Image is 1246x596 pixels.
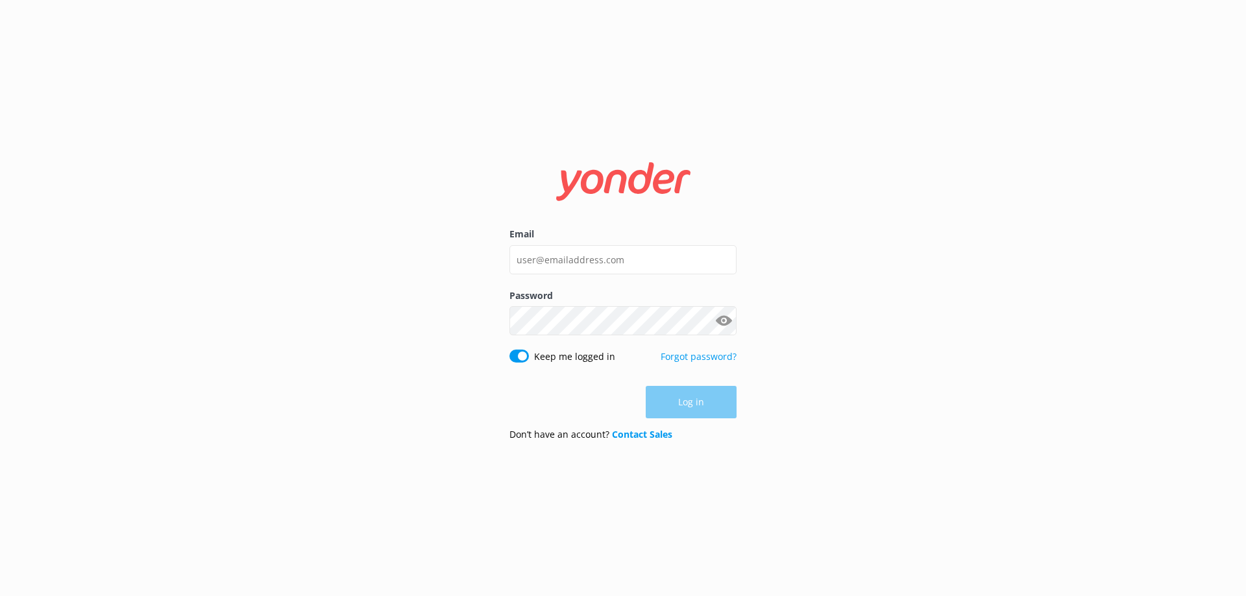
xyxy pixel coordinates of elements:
[711,308,737,334] button: Show password
[661,350,737,363] a: Forgot password?
[509,227,737,241] label: Email
[509,289,737,303] label: Password
[509,427,672,442] p: Don’t have an account?
[534,350,615,364] label: Keep me logged in
[509,245,737,274] input: user@emailaddress.com
[612,428,672,440] a: Contact Sales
